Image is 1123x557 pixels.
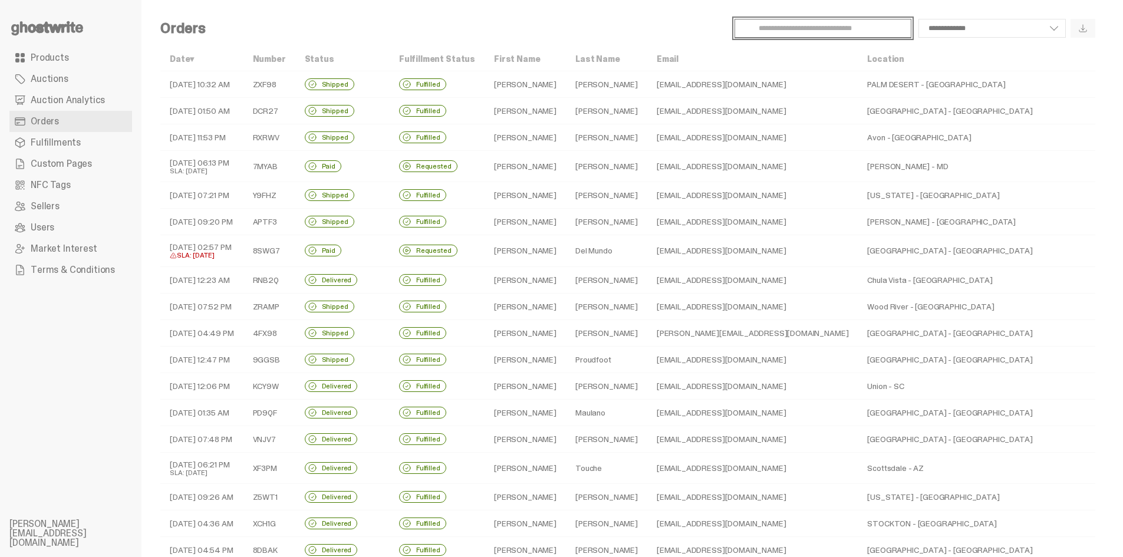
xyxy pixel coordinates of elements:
td: [PERSON_NAME] [485,235,566,267]
a: Auction Analytics [9,90,132,111]
td: [EMAIL_ADDRESS][DOMAIN_NAME] [647,98,858,124]
span: Orders [31,117,59,126]
td: [DATE] 10:32 AM [160,71,243,98]
td: [PERSON_NAME] [566,266,647,293]
span: Auctions [31,74,68,84]
div: Fulfilled [399,301,446,312]
span: NFC Tags [31,180,71,190]
td: Y9FHZ [243,182,295,209]
td: [EMAIL_ADDRESS][DOMAIN_NAME] [647,293,858,319]
td: [PERSON_NAME] [485,399,566,426]
td: [PERSON_NAME] [485,182,566,209]
span: Sellers [31,202,60,211]
td: [DATE] 09:20 PM [160,209,243,235]
td: RNB2Q [243,266,295,293]
th: Number [243,47,295,71]
td: [PERSON_NAME] [485,266,566,293]
td: ZRAMP [243,293,295,319]
span: Products [31,53,69,62]
td: [PERSON_NAME] [485,293,566,319]
td: [DATE] 04:36 AM [160,510,243,536]
td: 9GGSB [243,346,295,373]
td: [PERSON_NAME] [566,319,647,346]
div: Delivered [305,433,358,445]
td: RXRWV [243,124,295,151]
td: [PERSON_NAME] [566,510,647,536]
td: [EMAIL_ADDRESS][DOMAIN_NAME] [647,266,858,293]
a: Auctions [9,68,132,90]
a: Users [9,217,132,238]
td: [PERSON_NAME] [566,426,647,452]
td: [EMAIL_ADDRESS][DOMAIN_NAME] [647,182,858,209]
span: Market Interest [31,244,97,253]
td: [DATE] 09:26 AM [160,483,243,510]
td: [DATE] 04:49 PM [160,319,243,346]
td: [EMAIL_ADDRESS][DOMAIN_NAME] [647,373,858,399]
div: Paid [305,160,341,172]
a: Custom Pages [9,153,132,174]
td: [PERSON_NAME] [485,346,566,373]
td: 8SWG7 [243,235,295,267]
div: Fulfilled [399,433,446,445]
td: [DATE] 12:47 PM [160,346,243,373]
td: XF3PM [243,452,295,483]
div: Delivered [305,491,358,503]
div: Shipped [305,354,354,365]
a: Fulfillments [9,132,132,153]
td: [PERSON_NAME] [485,510,566,536]
span: Terms & Conditions [31,265,115,275]
div: Delivered [305,544,358,556]
div: Requested [399,160,457,172]
a: Products [9,47,132,68]
td: [EMAIL_ADDRESS][DOMAIN_NAME] [647,510,858,536]
div: Fulfilled [399,131,446,143]
li: [PERSON_NAME][EMAIL_ADDRESS][DOMAIN_NAME] [9,519,151,548]
td: [DATE] 02:57 PM [160,235,243,267]
div: SLA: [DATE] [170,167,234,174]
th: Fulfillment Status [390,47,485,71]
td: [PERSON_NAME] [566,124,647,151]
span: Users [31,223,54,232]
div: Fulfilled [399,327,446,339]
td: [DATE] 06:13 PM [160,151,243,182]
td: [DATE] 06:21 PM [160,452,243,483]
td: [PERSON_NAME] [485,452,566,483]
div: Requested [399,245,457,256]
td: [EMAIL_ADDRESS][DOMAIN_NAME] [647,483,858,510]
td: [DATE] 07:21 PM [160,182,243,209]
div: Delivered [305,462,358,474]
td: VNJV7 [243,426,295,452]
td: [PERSON_NAME] [485,373,566,399]
td: [PERSON_NAME] [485,124,566,151]
td: [PERSON_NAME] [485,426,566,452]
th: Status [295,47,390,71]
h4: Orders [160,21,206,35]
td: XCH1G [243,510,295,536]
td: [DATE] 01:35 AM [160,399,243,426]
td: [DATE] 07:52 PM [160,293,243,319]
a: Market Interest [9,238,132,259]
div: Shipped [305,131,354,143]
td: [PERSON_NAME] [566,373,647,399]
div: Fulfilled [399,216,446,228]
td: Touche [566,452,647,483]
td: 7MYAB [243,151,295,182]
td: [EMAIL_ADDRESS][DOMAIN_NAME] [647,426,858,452]
th: Last Name [566,47,647,71]
th: First Name [485,47,566,71]
td: Z5WT1 [243,483,295,510]
td: Proudfoot [566,346,647,373]
span: Custom Pages [31,159,92,169]
div: Fulfilled [399,380,446,392]
td: [DATE] 01:50 AM [160,98,243,124]
div: Shipped [305,189,354,201]
span: ▾ [190,54,194,64]
td: [PERSON_NAME] [566,151,647,182]
td: [PERSON_NAME][EMAIL_ADDRESS][DOMAIN_NAME] [647,319,858,346]
td: [EMAIL_ADDRESS][DOMAIN_NAME] [647,71,858,98]
div: Fulfilled [399,274,446,286]
td: [DATE] 12:06 PM [160,373,243,399]
td: [EMAIL_ADDRESS][DOMAIN_NAME] [647,346,858,373]
div: Delivered [305,274,358,286]
td: [DATE] 12:23 AM [160,266,243,293]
